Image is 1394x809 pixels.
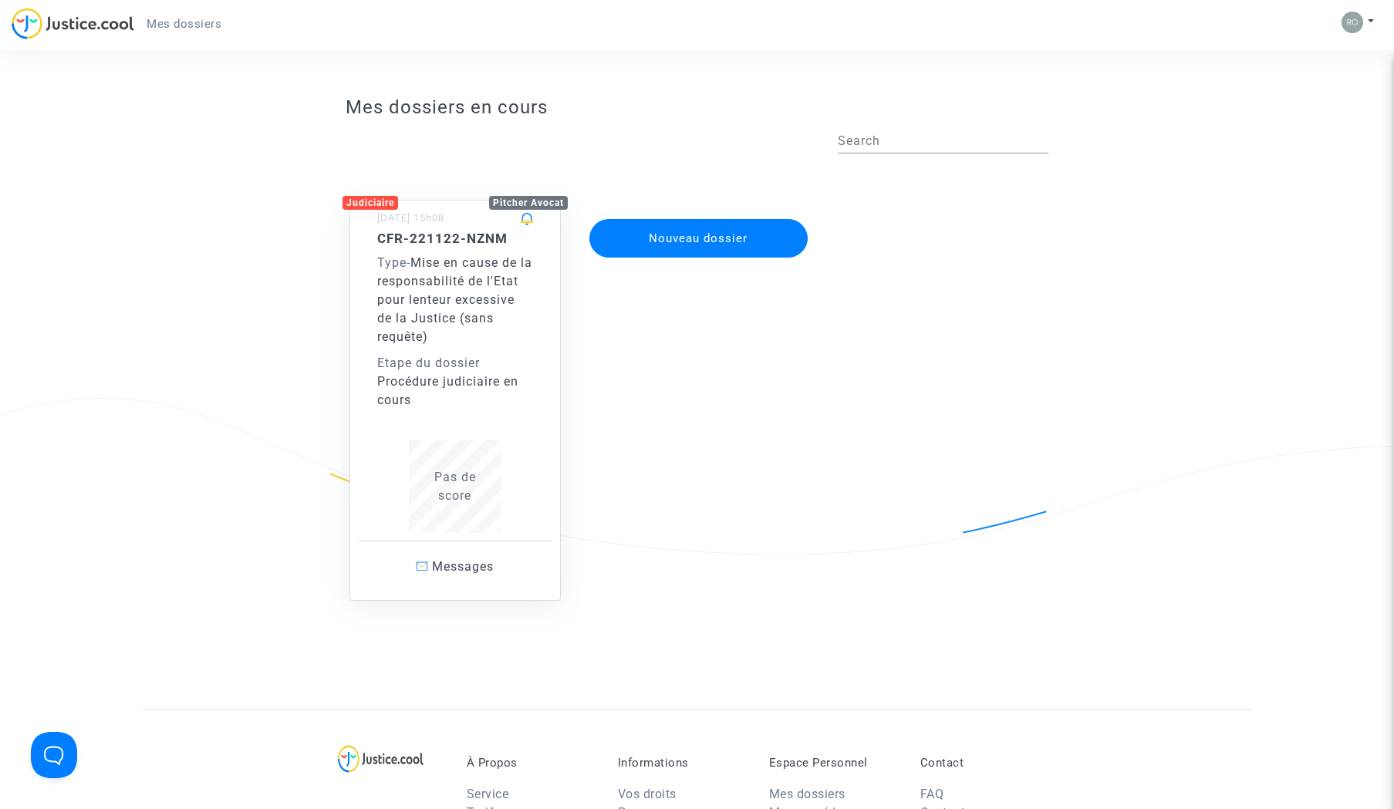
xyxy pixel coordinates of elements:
h5: CFR-221122-NZNM [377,231,533,246]
p: Espace Personnel [769,756,897,770]
p: Contact [920,756,1048,770]
a: JudiciairePitcher Avocat[DATE] 15h08CFR-221122-NZNMType-Mise en cause de la responsabilité de l'E... [334,169,576,601]
small: [DATE] 15h08 [377,212,444,224]
a: Mes dossiers [769,787,846,801]
img: 038b5c44ba5f0dcb5f931f45823e20df [1342,12,1363,33]
button: Nouveau dossier [589,219,808,258]
span: Pas de score [434,470,476,503]
h3: Mes dossiers en cours [346,96,1048,119]
div: Pitcher Avocat [489,196,568,210]
span: - [377,255,410,270]
div: Etape du dossier [377,354,533,372]
a: Service [467,787,509,801]
a: Nouveau dossier [588,209,810,224]
a: FAQ [920,787,944,801]
p: Informations [618,756,746,770]
span: Mes dossiers [147,17,221,31]
div: Procédure judiciaire en cours [377,372,533,410]
span: Type [377,255,407,270]
span: Mise en cause de la responsabilité de l'Etat pour lenteur excessive de la Justice (sans requête) [377,255,532,344]
img: logo-lg.svg [338,745,424,773]
a: Messages [358,541,552,592]
p: À Propos [467,756,595,770]
a: Mes dossiers [134,12,234,35]
img: jc-logo.svg [12,8,134,39]
span: Messages [432,559,494,574]
div: Judiciaire [343,196,398,210]
a: Vos droits [618,787,677,801]
iframe: Help Scout Beacon - Open [31,732,77,778]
